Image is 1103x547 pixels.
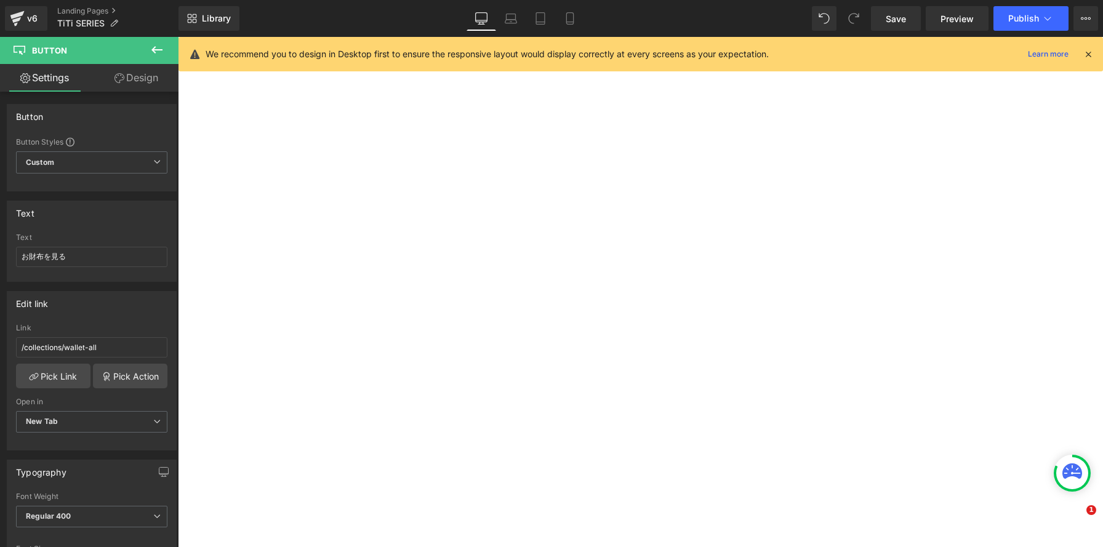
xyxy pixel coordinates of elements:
[178,6,239,31] a: New Library
[16,201,34,218] div: Text
[92,64,181,92] a: Design
[32,46,67,55] span: Button
[206,47,769,61] p: We recommend you to design in Desktop first to ensure the responsive layout would display correct...
[202,13,231,24] span: Library
[26,158,54,168] b: Custom
[16,397,167,406] div: Open in
[25,10,40,26] div: v6
[496,6,526,31] a: Laptop
[16,324,167,332] div: Link
[16,292,49,309] div: Edit link
[26,417,58,426] b: New Tab
[1023,47,1073,62] a: Learn more
[1008,14,1039,23] span: Publish
[5,6,47,31] a: v6
[16,105,43,122] div: Button
[26,511,71,521] b: Regular 400
[16,460,66,477] div: Typography
[812,6,836,31] button: Undo
[57,18,105,28] span: TiTi SERIES
[93,364,167,388] a: Pick Action
[16,492,167,501] div: Font Weight
[1073,6,1098,31] button: More
[467,6,496,31] a: Desktop
[16,233,167,242] div: Text
[16,337,167,357] input: https://your-shop.myshopify.com
[993,6,1069,31] button: Publish
[841,6,866,31] button: Redo
[526,6,555,31] a: Tablet
[1086,505,1096,515] span: 1
[555,6,585,31] a: Mobile
[1061,505,1091,535] iframe: Intercom live chat
[57,6,178,16] a: Landing Pages
[941,12,974,25] span: Preview
[886,12,906,25] span: Save
[16,364,90,388] a: Pick Link
[16,137,167,146] div: Button Styles
[926,6,989,31] a: Preview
